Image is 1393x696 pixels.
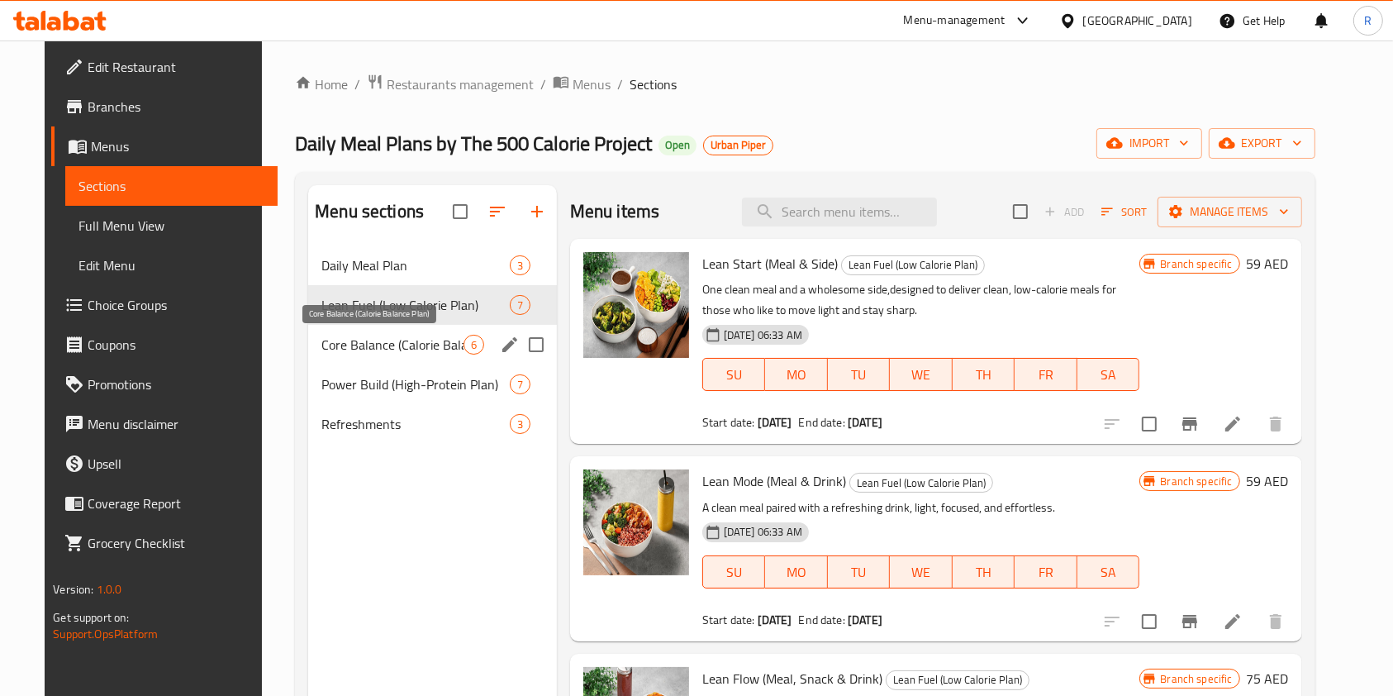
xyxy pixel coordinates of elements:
[742,198,937,226] input: search
[702,666,882,691] span: Lean Flow (Meal, Snack & Drink)
[848,609,882,631] b: [DATE]
[511,417,530,432] span: 3
[583,470,689,575] img: Lean Mode (Meal & Drink)
[1077,555,1140,589] button: SA
[321,374,509,394] span: Power Build (High-Protein Plan)
[702,412,755,433] span: Start date:
[828,555,891,589] button: TU
[799,412,845,433] span: End date:
[1015,358,1077,391] button: FR
[1153,474,1238,489] span: Branch specific
[573,74,611,94] span: Menus
[443,194,478,229] span: Select all sections
[1222,133,1302,154] span: export
[717,327,809,343] span: [DATE] 06:33 AM
[1101,203,1147,222] span: Sort
[904,11,1006,31] div: Menu-management
[617,74,623,94] li: /
[959,363,1009,387] span: TH
[51,404,278,444] a: Menu disclaimer
[51,325,278,365] a: Coupons
[553,74,611,95] a: Menus
[1077,358,1140,391] button: SA
[583,252,689,358] img: Lean Start (Meal & Side)
[1256,404,1296,444] button: delete
[1083,12,1192,30] div: [GEOGRAPHIC_DATA]
[1170,404,1210,444] button: Branch-specific-item
[510,374,530,394] div: items
[953,555,1015,589] button: TH
[841,255,985,275] div: Lean Fuel (Low Calorie Plan)
[896,363,946,387] span: WE
[1223,414,1243,434] a: Edit menu item
[511,258,530,274] span: 3
[295,74,348,94] a: Home
[772,363,821,387] span: MO
[510,414,530,434] div: items
[896,560,946,584] span: WE
[53,607,129,628] span: Get support on:
[758,609,792,631] b: [DATE]
[1247,667,1289,690] h6: 75 AED
[1209,128,1315,159] button: export
[887,670,1029,689] span: Lean Fuel (Low Calorie Plan)
[702,555,765,589] button: SU
[387,74,534,94] span: Restaurants management
[65,206,278,246] a: Full Menu View
[295,74,1315,95] nav: breadcrumb
[51,47,278,87] a: Edit Restaurant
[308,285,557,325] div: Lean Fuel (Low Calorie Plan)7
[1153,671,1238,687] span: Branch specific
[1247,252,1289,275] h6: 59 AED
[1110,133,1189,154] span: import
[1091,199,1158,225] span: Sort items
[850,474,992,493] span: Lean Fuel (Low Calorie Plan)
[799,609,845,631] span: End date:
[308,246,557,285] div: Daily Meal Plan3
[65,246,278,285] a: Edit Menu
[51,285,278,325] a: Choice Groups
[717,524,809,540] span: [DATE] 06:33 AM
[1015,555,1077,589] button: FR
[1170,602,1210,641] button: Branch-specific-item
[88,295,264,315] span: Choice Groups
[315,199,424,224] h2: Menu sections
[710,363,758,387] span: SU
[510,295,530,315] div: items
[702,609,755,631] span: Start date:
[658,136,696,155] div: Open
[321,335,463,355] span: Core Balance (Calorie Balance Plan)
[88,454,264,474] span: Upsell
[1084,560,1134,584] span: SA
[1021,560,1071,584] span: FR
[540,74,546,94] li: /
[295,125,652,162] span: Daily Meal Plans by The 500 Calorie Project
[321,295,509,315] span: Lean Fuel (Low Calorie Plan)
[1223,612,1243,632] a: Edit menu item
[511,298,530,313] span: 7
[953,358,1015,391] button: TH
[78,216,264,236] span: Full Menu View
[765,555,828,589] button: MO
[702,358,765,391] button: SU
[842,255,984,274] span: Lean Fuel (Low Calorie Plan)
[828,358,891,391] button: TU
[354,74,360,94] li: /
[849,473,993,493] div: Lean Fuel (Low Calorie Plan)
[497,332,522,357] button: edit
[88,414,264,434] span: Menu disclaimer
[710,560,758,584] span: SU
[1132,407,1167,441] span: Select to update
[702,469,846,493] span: Lean Mode (Meal & Drink)
[765,358,828,391] button: MO
[88,533,264,553] span: Grocery Checklist
[704,138,773,152] span: Urban Piper
[658,138,696,152] span: Open
[772,560,821,584] span: MO
[1256,602,1296,641] button: delete
[834,363,884,387] span: TU
[78,176,264,196] span: Sections
[91,136,264,156] span: Menus
[464,335,484,355] div: items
